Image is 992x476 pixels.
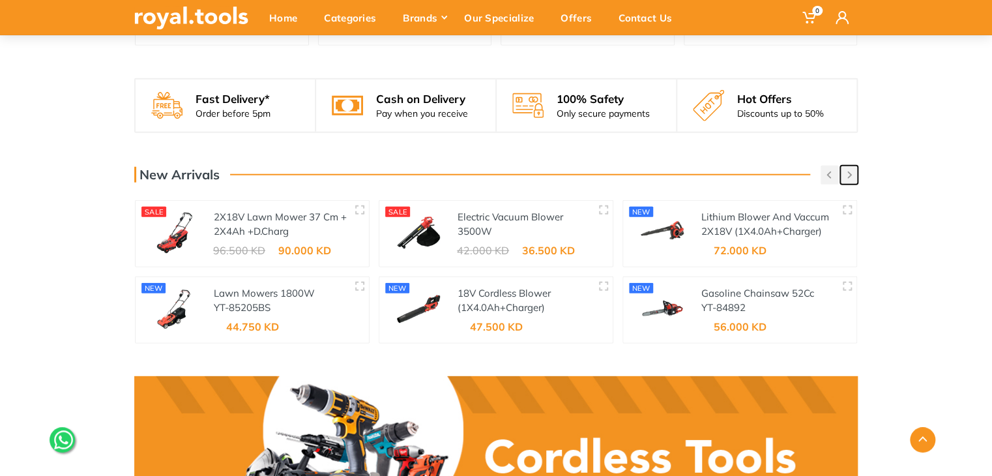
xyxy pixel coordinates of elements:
div: Hot Offers [737,91,824,107]
img: Royal Tools - Electric Vacuum Blower 3500W [390,211,447,254]
div: 44.750 KD [226,321,279,332]
img: royal.tools Logo [134,7,248,29]
div: new [629,207,653,217]
a: Lawn Mowers 1800W [214,287,315,299]
div: 42.000 KD [457,245,509,256]
h3: New Arrivals [134,167,220,183]
div: 36.500 KD [522,245,575,256]
div: Fast Delivery* [196,91,270,107]
img: Royal Tools - Lawn Mowers 1800W [146,288,203,331]
a: Lithium Blower And Vaccum 2X18V (1X4.0Ah+Charger) [701,211,829,238]
img: Royal Tools - Gasoline Chainsaw 52Cc [634,288,691,331]
div: Discounts up to 50% [737,107,824,121]
div: Our Specialize [455,4,551,31]
a: YT-85205BS [214,301,270,314]
div: Categories [315,4,394,31]
div: new [629,283,653,293]
div: SALE [141,207,166,217]
img: Royal Tools - 18V Cordless Blower (1X4.0Ah+Charger) [390,288,447,331]
div: new [385,283,409,293]
div: 96.500 KD [213,245,265,256]
span: 0 [812,6,823,16]
div: Pay when you receive [376,107,468,121]
img: Royal Tools - 2X18V Lawn Mower 37 Cm + 2X4Ah +D.Charg [146,211,203,254]
a: Electric Vacuum Blower 3500W [458,211,563,238]
div: Order before 5pm [196,107,270,121]
div: Offers [551,4,609,31]
div: SALE [385,207,410,217]
div: 72.000 KD [714,245,766,256]
div: Cash on Delivery [376,91,468,107]
a: 18V Cordless Blower (1X4.0Ah+Charger) [458,287,551,314]
img: Royal Tools - Lithium Blower And Vaccum 2X18V (1X4.0Ah+Charger) [634,211,691,254]
div: Brands [394,4,455,31]
div: new [141,283,166,293]
a: Gasoline Chainsaw 52Cc [701,287,814,299]
div: Home [260,4,315,31]
div: 56.000 KD [714,321,766,332]
div: 100% Safety [557,91,650,107]
a: Hot Offers Discounts up to 50% [677,80,856,132]
div: 90.000 KD [278,245,331,256]
div: Only secure payments [557,107,650,121]
a: 2X18V Lawn Mower 37 Cm + 2X4Ah +D.Charg [214,211,347,238]
div: Contact Us [609,4,690,31]
a: YT-84892 [701,301,746,314]
div: 47.500 KD [470,321,523,332]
